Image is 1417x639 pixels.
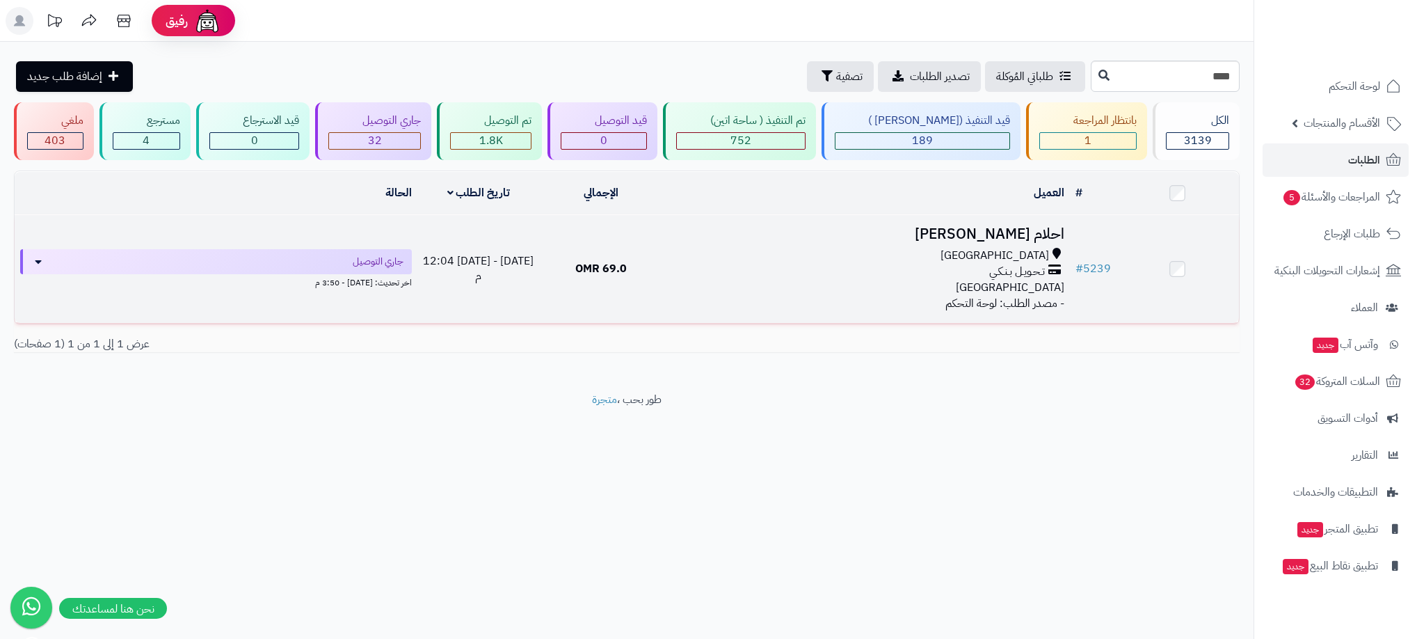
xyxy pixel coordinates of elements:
[878,61,981,92] a: تصدير الطلبات
[16,61,133,92] a: إضافة طلب جديد
[97,102,193,160] a: مسترجع 4
[447,184,511,201] a: تاريخ الطلب
[166,13,188,29] span: رفيق
[353,255,403,269] span: جاري التوصيل
[1281,556,1378,576] span: تطبيق نقاط البيع
[575,260,627,277] span: 69.0 OMR
[676,113,806,129] div: تم التنفيذ ( ساحة اتين)
[27,68,102,85] span: إضافة طلب جديد
[3,336,627,352] div: عرض 1 إلى 1 من 1 (1 صفحات)
[1313,338,1338,353] span: جديد
[385,184,412,201] a: الحالة
[1352,445,1378,465] span: التقارير
[1348,150,1380,170] span: الطلبات
[1311,335,1378,354] span: وآتس آب
[1295,374,1315,390] span: 32
[996,68,1053,85] span: طلباتي المُوكلة
[1034,184,1064,201] a: العميل
[668,226,1064,242] h3: احلام [PERSON_NAME]
[1184,132,1212,149] span: 3139
[940,248,1049,264] span: [GEOGRAPHIC_DATA]
[677,133,805,149] div: 752
[912,132,933,149] span: 189
[328,113,421,129] div: جاري التوصيل
[1304,113,1380,133] span: الأقسام والمنتجات
[1263,217,1409,251] a: طلبات الإرجاع
[1283,190,1300,205] span: 5
[1263,180,1409,214] a: المراجعات والأسئلة5
[1294,372,1380,391] span: السلات المتروكة
[1039,113,1137,129] div: بانتظار المراجعة
[561,133,646,149] div: 0
[1296,519,1378,539] span: تطبيق المتجر
[1075,260,1111,277] a: #5239
[600,132,607,149] span: 0
[730,132,751,149] span: 752
[113,113,180,129] div: مسترجع
[1324,224,1380,244] span: طلبات الإرجاع
[1274,261,1380,281] span: إشعارات التحويلات البنكية
[1329,77,1380,96] span: لوحة التحكم
[1075,260,1083,277] span: #
[113,133,179,149] div: 4
[592,391,617,408] a: متجرة
[1084,132,1091,149] span: 1
[37,7,72,38] a: تحديثات المنصة
[450,113,531,129] div: تم التوصيل
[1282,187,1380,207] span: المراجعات والأسئلة
[143,132,150,149] span: 4
[251,132,258,149] span: 0
[45,132,65,149] span: 403
[1263,365,1409,398] a: السلات المتروكة32
[584,184,618,201] a: الإجمالي
[479,132,503,149] span: 1.8K
[28,133,83,149] div: 403
[1293,482,1378,502] span: التطبيقات والخدمات
[910,68,970,85] span: تصدير الطلبات
[193,7,221,35] img: ai-face.png
[1297,522,1323,537] span: جديد
[985,61,1085,92] a: طلباتي المُوكلة
[835,113,1011,129] div: قيد التنفيذ ([PERSON_NAME] )
[1283,559,1308,574] span: جديد
[1263,402,1409,435] a: أدوات التسويق
[1318,409,1378,428] span: أدوات التسويق
[27,113,83,129] div: ملغي
[1263,328,1409,361] a: وآتس آبجديد
[209,113,300,129] div: قيد الاسترجاع
[1263,291,1409,324] a: العملاء
[1075,184,1082,201] a: #
[835,133,1010,149] div: 189
[210,133,299,149] div: 0
[1263,439,1409,472] a: التقارير
[1263,254,1409,287] a: إشعارات التحويلات البنكية
[1263,549,1409,583] a: تطبيق نقاط البيعجديد
[1166,113,1229,129] div: الكل
[329,133,420,149] div: 32
[1263,70,1409,103] a: لوحة التحكم
[20,274,412,289] div: اخر تحديث: [DATE] - 3:50 م
[989,264,1045,280] span: تـحـويـل بـنـكـي
[1263,143,1409,177] a: الطلبات
[312,102,434,160] a: جاري التوصيل 32
[193,102,313,160] a: قيد الاسترجاع 0
[1150,102,1242,160] a: الكل3139
[1040,133,1136,149] div: 1
[836,68,863,85] span: تصفية
[956,279,1064,296] span: [GEOGRAPHIC_DATA]
[561,113,647,129] div: قيد التوصيل
[368,132,382,149] span: 32
[11,102,97,160] a: ملغي 403
[1263,475,1409,509] a: التطبيقات والخدمات
[1263,512,1409,546] a: تطبيق المتجرجديد
[451,133,531,149] div: 1758
[1023,102,1150,160] a: بانتظار المراجعة 1
[1351,298,1378,317] span: العملاء
[545,102,660,160] a: قيد التوصيل 0
[423,253,534,285] span: [DATE] - [DATE] 12:04 م
[819,102,1024,160] a: قيد التنفيذ ([PERSON_NAME] ) 189
[660,102,819,160] a: تم التنفيذ ( ساحة اتين) 752
[807,61,874,92] button: تصفية
[662,215,1070,323] td: - مصدر الطلب: لوحة التحكم
[434,102,545,160] a: تم التوصيل 1.8K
